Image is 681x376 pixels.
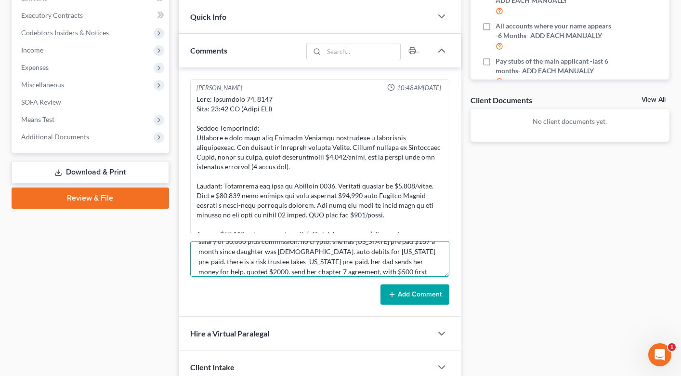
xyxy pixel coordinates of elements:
div: Lore: Ipsumdolo 74, 8147 Sita: 23:42 CO (Adipi ELI) Seddoe Temporincid: Utlabore e dolo magn aliq... [196,94,443,374]
span: Executory Contracts [21,11,83,19]
input: Search... [324,43,400,60]
span: Additional Documents [21,133,89,141]
div: Client Documents [471,95,532,105]
div: [PERSON_NAME] [196,83,242,93]
span: Pay stubs of the main applicant -last 6 months- ADD EACH MANUALLY [496,56,612,76]
span: 1 [668,343,676,351]
iframe: Intercom live chat [648,343,671,366]
a: SOFA Review [13,94,169,111]
span: Codebtors Insiders & Notices [21,28,109,37]
a: View All [642,96,666,103]
span: Means Test [21,115,54,123]
p: No client documents yet. [478,117,662,126]
span: Expenses [21,63,49,71]
span: SOFA Review [21,98,61,106]
span: All accounts where your name appears -6 Months- ADD EACH MANUALLY [496,21,612,40]
a: Download & Print [12,161,169,184]
span: Comments [190,46,227,55]
span: Income [21,46,43,54]
span: Quick Info [190,12,226,21]
span: Miscellaneous [21,81,64,89]
span: Hire a Virtual Paralegal [190,329,269,338]
span: 10:48AM[DATE] [397,83,441,93]
a: Executory Contracts [13,7,169,24]
button: Add Comment [380,284,449,305]
a: Review & File [12,188,169,209]
span: Client Intake [190,363,235,372]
